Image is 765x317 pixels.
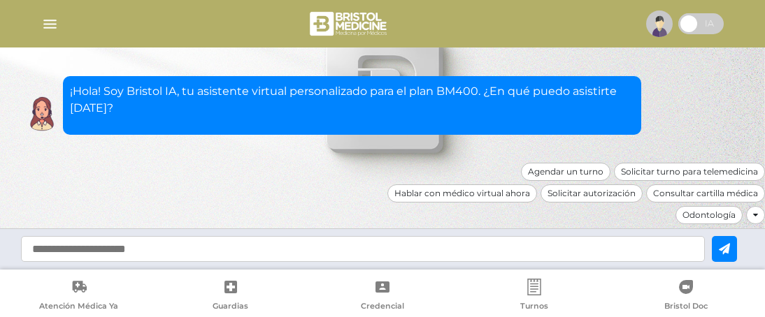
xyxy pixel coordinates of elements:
[308,7,391,40] img: bristol-medicine-blanco.png
[646,10,673,37] img: profile-placeholder.svg
[39,301,118,314] span: Atención Médica Ya
[361,301,404,314] span: Credencial
[459,279,610,314] a: Turnos
[610,279,762,314] a: Bristol Doc
[675,206,743,224] div: Odontología
[70,83,634,117] p: ¡Hola! Soy Bristol IA, tu asistente virtual personalizado para el plan BM400. ¿En qué puedo asist...
[155,279,306,314] a: Guardias
[306,279,458,314] a: Credencial
[664,301,708,314] span: Bristol Doc
[387,184,537,202] div: Hablar con médico virtual ahora
[213,301,248,314] span: Guardias
[41,15,59,33] img: Cober_menu-lines-white.svg
[3,279,155,314] a: Atención Médica Ya
[614,163,765,181] div: Solicitar turno para telemedicina
[646,184,765,202] div: Consultar cartilla médica
[24,96,59,131] img: Cober IA
[541,184,643,202] div: Solicitar autorización
[520,301,548,314] span: Turnos
[521,163,610,181] div: Agendar un turno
